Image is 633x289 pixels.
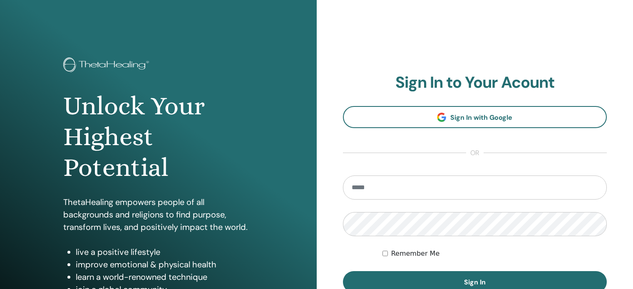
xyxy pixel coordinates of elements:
[63,196,253,233] p: ThetaHealing empowers people of all backgrounds and religions to find purpose, transform lives, a...
[63,91,253,183] h1: Unlock Your Highest Potential
[76,271,253,283] li: learn a world-renowned technique
[76,258,253,271] li: improve emotional & physical health
[391,249,440,259] label: Remember Me
[343,73,607,92] h2: Sign In to Your Acount
[450,113,512,122] span: Sign In with Google
[464,278,486,287] span: Sign In
[76,246,253,258] li: live a positive lifestyle
[466,148,484,158] span: or
[343,106,607,128] a: Sign In with Google
[382,249,607,259] div: Keep me authenticated indefinitely or until I manually logout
